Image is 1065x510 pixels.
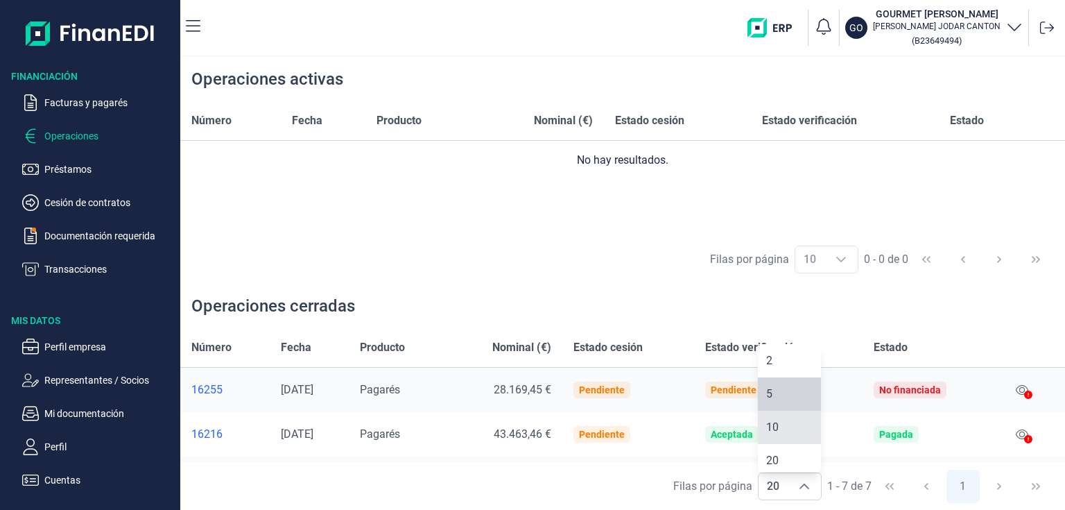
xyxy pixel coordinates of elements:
[766,387,772,400] span: 5
[44,405,175,422] p: Mi documentación
[873,470,906,503] button: First Page
[494,427,551,441] span: 43.463,46 €
[759,473,788,500] span: 20
[44,194,175,211] p: Cesión de contratos
[874,339,908,356] span: Estado
[1019,243,1053,276] button: Last Page
[879,429,913,440] div: Pagada
[494,383,551,396] span: 28.169,45 €
[22,194,175,211] button: Cesión de contratos
[360,427,400,441] span: Pagarés
[292,112,322,129] span: Fecha
[281,427,338,441] div: [DATE]
[44,228,175,244] p: Documentación requerida
[762,112,857,129] span: Estado verificación
[44,161,175,178] p: Préstamos
[191,383,259,397] a: 16255
[1019,470,1053,503] button: Last Page
[22,339,175,355] button: Perfil empresa
[22,228,175,244] button: Documentación requerida
[845,7,1023,49] button: GOGOURMET [PERSON_NAME][PERSON_NAME] JODAR CANTON(B23649494)
[26,11,155,56] img: Logo de aplicación
[579,429,625,440] div: Pendiente
[191,152,1054,169] div: No hay resultados.
[360,383,400,396] span: Pagarés
[191,427,259,441] a: 16216
[758,411,822,444] li: 10
[758,377,822,411] li: 5
[824,246,858,273] div: Choose
[191,295,355,317] div: Operaciones cerradas
[673,478,752,495] div: Filas por página
[710,251,789,268] div: Filas por página
[376,112,422,129] span: Producto
[946,470,980,503] button: Page 1
[912,35,962,46] small: Copiar cif
[766,354,772,367] span: 2
[615,112,684,129] span: Estado cesión
[766,454,779,467] span: 20
[44,128,175,144] p: Operaciones
[950,112,984,129] span: Estado
[44,94,175,111] p: Facturas y pagarés
[492,339,551,356] span: Nominal (€)
[579,384,625,396] div: Pendiente
[849,21,863,35] p: GO
[44,261,175,278] p: Transacciones
[827,481,872,492] span: 1 - 7 de 7
[705,339,800,356] span: Estado verificación
[191,112,232,129] span: Número
[864,254,908,265] span: 0 - 0 de 0
[946,243,980,276] button: Previous Page
[873,7,1001,21] h3: GOURMET [PERSON_NAME]
[22,472,175,488] button: Cuentas
[910,470,943,503] button: Previous Page
[982,470,1016,503] button: Next Page
[534,112,593,129] span: Nominal (€)
[788,473,821,500] div: Choose
[22,128,175,144] button: Operaciones
[360,339,405,356] span: Producto
[910,243,943,276] button: First Page
[879,384,941,396] div: No financiada
[191,68,343,90] div: Operaciones activas
[573,339,643,356] span: Estado cesión
[711,384,756,396] div: Pendiente
[873,21,1001,32] p: [PERSON_NAME] JODAR CANTON
[22,372,175,389] button: Representantes / Socios
[281,339,311,356] span: Fecha
[22,161,175,178] button: Préstamos
[22,439,175,455] button: Perfil
[22,405,175,422] button: Mi documentación
[44,472,175,488] p: Cuentas
[982,243,1016,276] button: Next Page
[44,439,175,455] p: Perfil
[281,383,338,397] div: [DATE]
[191,339,232,356] span: Número
[766,420,779,434] span: 10
[44,339,175,355] p: Perfil empresa
[22,94,175,111] button: Facturas y pagarés
[44,372,175,389] p: Representantes / Socios
[22,261,175,278] button: Transacciones
[758,444,822,477] li: 20
[747,18,802,37] img: erp
[758,344,822,377] li: 2
[711,429,753,440] div: Aceptada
